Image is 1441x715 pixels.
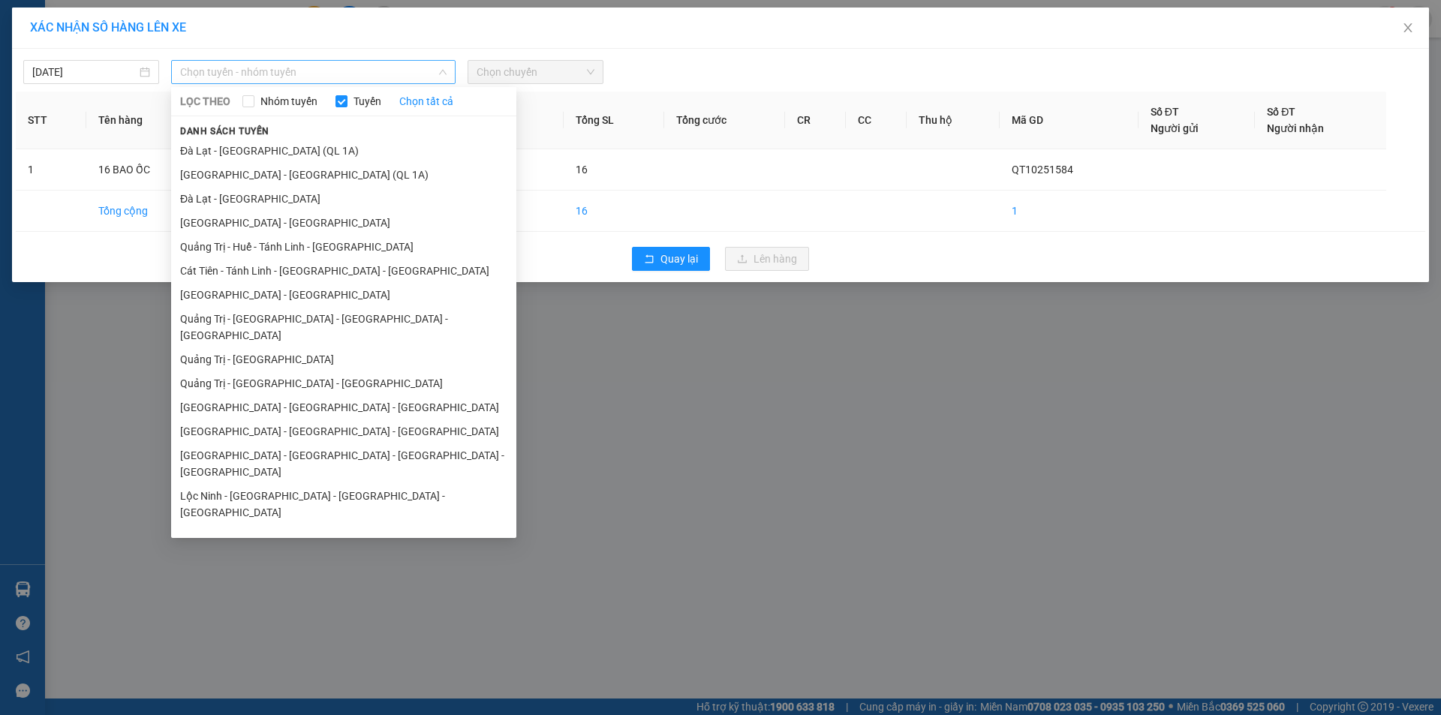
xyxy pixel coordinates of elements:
[171,347,516,371] li: Quảng Trị - [GEOGRAPHIC_DATA]
[171,163,516,187] li: [GEOGRAPHIC_DATA] - [GEOGRAPHIC_DATA] (QL 1A)
[1267,106,1295,118] span: Số ĐT
[254,93,323,110] span: Nhóm tuyến
[347,93,387,110] span: Tuyến
[907,92,1000,149] th: Thu hộ
[644,254,654,266] span: rollback
[399,93,453,110] a: Chọn tất cả
[171,235,516,259] li: Quảng Trị - Huế - Tánh Linh - [GEOGRAPHIC_DATA]
[171,307,516,347] li: Quảng Trị - [GEOGRAPHIC_DATA] - [GEOGRAPHIC_DATA] - [GEOGRAPHIC_DATA]
[171,259,516,283] li: Cát Tiên - Tánh Linh - [GEOGRAPHIC_DATA] - [GEOGRAPHIC_DATA]
[725,247,809,271] button: uploadLên hàng
[564,92,664,149] th: Tổng SL
[180,61,447,83] span: Chọn tuyến - nhóm tuyến
[564,191,664,232] td: 16
[171,283,516,307] li: [GEOGRAPHIC_DATA] - [GEOGRAPHIC_DATA]
[632,247,710,271] button: rollbackQuay lại
[1000,191,1139,232] td: 1
[171,211,516,235] li: [GEOGRAPHIC_DATA] - [GEOGRAPHIC_DATA]
[171,395,516,419] li: [GEOGRAPHIC_DATA] - [GEOGRAPHIC_DATA] - [GEOGRAPHIC_DATA]
[171,371,516,395] li: Quảng Trị - [GEOGRAPHIC_DATA] - [GEOGRAPHIC_DATA]
[86,149,209,191] td: 16 BAO ỐC
[438,68,447,77] span: down
[171,484,516,524] li: Lộc Ninh - [GEOGRAPHIC_DATA] - [GEOGRAPHIC_DATA] - [GEOGRAPHIC_DATA]
[1012,164,1073,176] span: QT10251584
[1151,122,1199,134] span: Người gửi
[171,419,516,443] li: [GEOGRAPHIC_DATA] - [GEOGRAPHIC_DATA] - [GEOGRAPHIC_DATA]
[1267,122,1324,134] span: Người nhận
[32,64,137,80] input: 14/10/2025
[664,92,784,149] th: Tổng cước
[171,139,516,163] li: Đà Lạt - [GEOGRAPHIC_DATA] (QL 1A)
[171,125,278,138] span: Danh sách tuyến
[1000,92,1139,149] th: Mã GD
[576,164,588,176] span: 16
[660,251,698,267] span: Quay lại
[171,524,516,548] li: [GEOGRAPHIC_DATA] - [GEOGRAPHIC_DATA] - [GEOGRAPHIC_DATA]
[86,191,209,232] td: Tổng cộng
[86,92,209,149] th: Tên hàng
[16,92,86,149] th: STT
[30,20,186,35] span: XÁC NHẬN SỐ HÀNG LÊN XE
[1402,22,1414,34] span: close
[180,93,230,110] span: LỌC THEO
[171,187,516,211] li: Đà Lạt - [GEOGRAPHIC_DATA]
[171,443,516,484] li: [GEOGRAPHIC_DATA] - [GEOGRAPHIC_DATA] - [GEOGRAPHIC_DATA] - [GEOGRAPHIC_DATA]
[1151,106,1179,118] span: Số ĐT
[1387,8,1429,50] button: Close
[477,61,594,83] span: Chọn chuyến
[785,92,846,149] th: CR
[16,149,86,191] td: 1
[846,92,907,149] th: CC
